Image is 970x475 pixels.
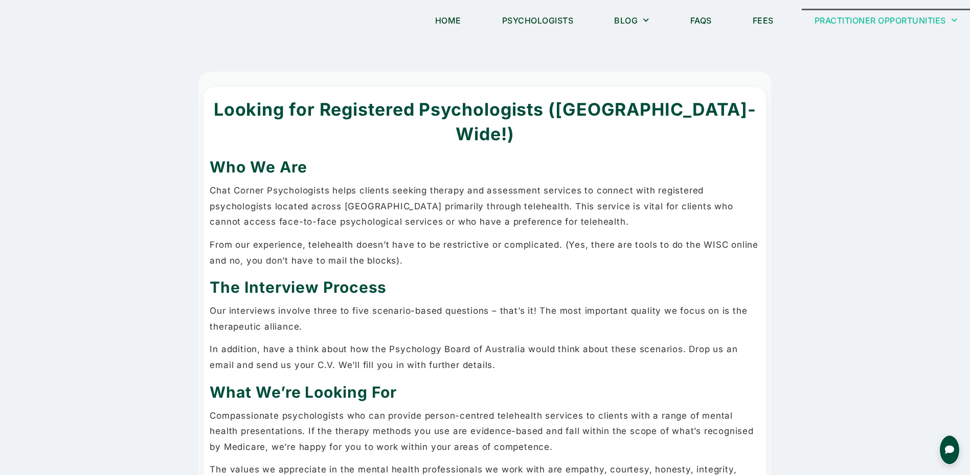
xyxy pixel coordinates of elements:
p: In addition, have a think about how the Psychology Board of Australia would think about these sce... [210,341,760,373]
h2: Who We Are [210,156,760,178]
a: Blog [601,9,662,32]
p: Compassionate psychologists who can provide person-centred telehealth services to clients with a ... [210,408,760,455]
h1: Looking for Registered Psychologists ([GEOGRAPHIC_DATA]-Wide!) [210,97,760,146]
a: Home [422,9,474,32]
p: Our interviews involve three to five scenario-based questions – that’s it! The most important qua... [210,303,760,334]
p: From our experience, telehealth doesn’t have to be restrictive or complicated. (Yes, there are to... [210,237,760,268]
h2: The Interview Process [210,276,760,298]
a: FAQs [678,9,725,32]
button: Open chat for queries [939,435,960,465]
p: Chat Corner Psychologists helps clients seeking therapy and assessment services to connect with r... [210,183,760,230]
a: Psychologists [489,9,586,32]
a: Fees [740,9,786,32]
h2: What We’re Looking For [210,381,760,403]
